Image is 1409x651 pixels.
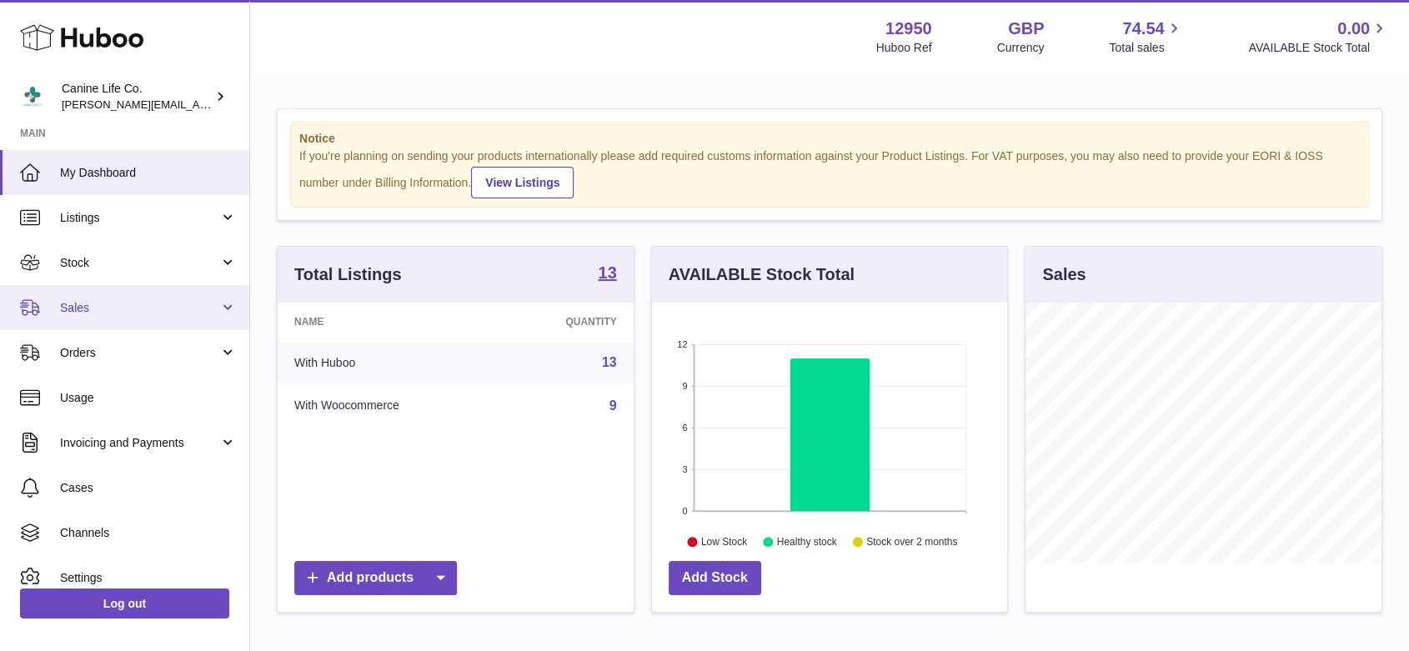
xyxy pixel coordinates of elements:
[677,339,687,349] text: 12
[60,570,237,586] span: Settings
[60,300,219,316] span: Sales
[1248,40,1389,56] span: AVAILABLE Stock Total
[866,536,957,548] text: Stock over 2 months
[60,480,237,496] span: Cases
[669,561,761,595] a: Add Stock
[62,98,334,111] span: [PERSON_NAME][EMAIL_ADDRESS][DOMAIN_NAME]
[299,131,1360,147] strong: Notice
[682,423,687,433] text: 6
[60,390,237,406] span: Usage
[278,384,499,428] td: With Woocommerce
[294,263,402,286] h3: Total Listings
[20,84,45,109] img: kevin@clsgltd.co.uk
[885,18,932,40] strong: 12950
[602,355,617,369] a: 13
[471,167,574,198] a: View Listings
[1109,40,1183,56] span: Total sales
[876,40,932,56] div: Huboo Ref
[669,263,855,286] h3: AVAILABLE Stock Total
[499,303,634,341] th: Quantity
[62,81,212,113] div: Canine Life Co.
[682,464,687,474] text: 3
[60,435,219,451] span: Invoicing and Payments
[1248,18,1389,56] a: 0.00 AVAILABLE Stock Total
[701,536,748,548] text: Low Stock
[1122,18,1164,40] span: 74.54
[1008,18,1044,40] strong: GBP
[598,264,616,281] strong: 13
[609,398,617,413] a: 9
[598,264,616,284] a: 13
[60,210,219,226] span: Listings
[299,148,1360,198] div: If you're planning on sending your products internationally please add required customs informati...
[1337,18,1370,40] span: 0.00
[777,536,838,548] text: Healthy stock
[1109,18,1183,56] a: 74.54 Total sales
[682,506,687,516] text: 0
[60,255,219,271] span: Stock
[1042,263,1086,286] h3: Sales
[682,381,687,391] text: 9
[997,40,1045,56] div: Currency
[278,341,499,384] td: With Huboo
[20,588,229,618] a: Log out
[294,561,457,595] a: Add products
[278,303,499,341] th: Name
[60,345,219,361] span: Orders
[60,165,237,181] span: My Dashboard
[60,525,237,541] span: Channels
